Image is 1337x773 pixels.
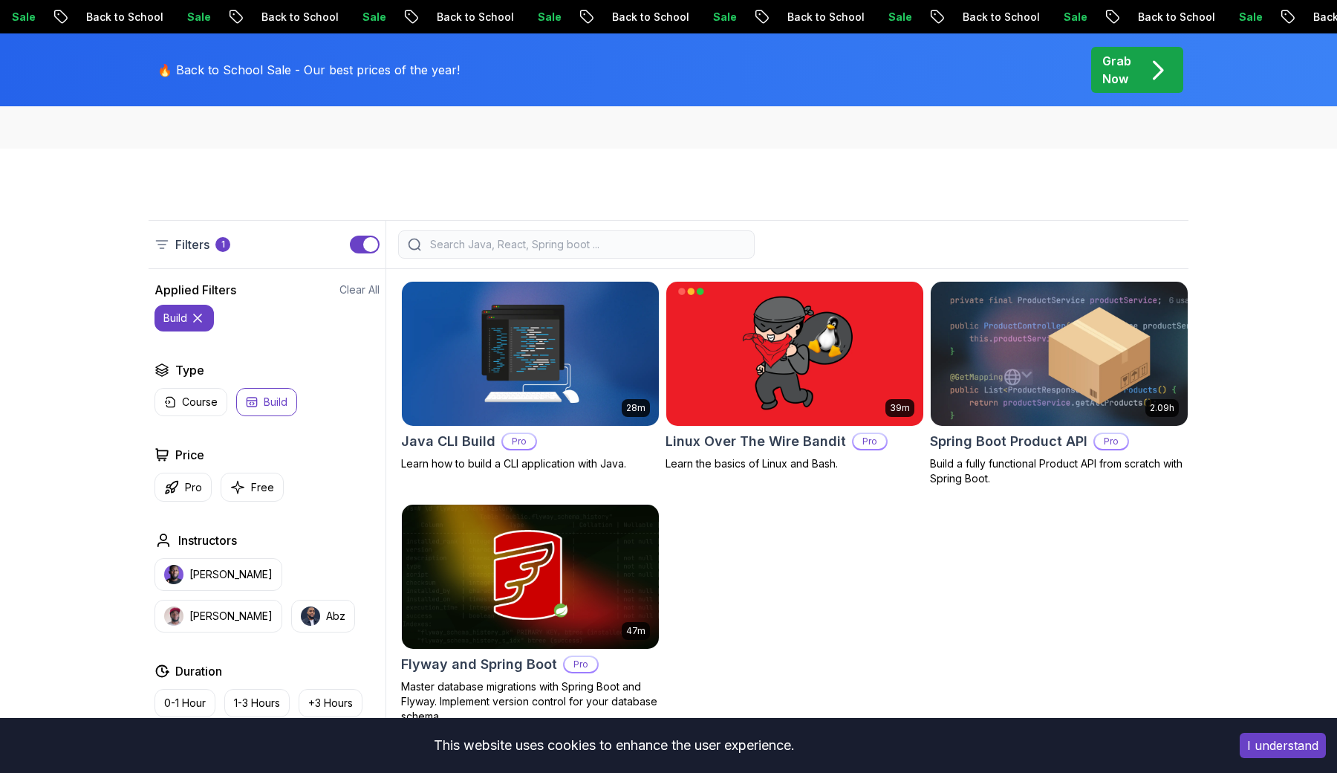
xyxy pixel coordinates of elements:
[154,473,212,502] button: Pro
[503,434,536,449] p: Pro
[154,689,215,717] button: 0-1 Hour
[1095,434,1128,449] p: Pro
[175,361,204,379] h2: Type
[347,10,394,25] p: Sale
[264,395,287,410] p: Build
[401,456,660,471] p: Learn how to build a CLI application with Java.
[339,282,380,297] button: Clear All
[178,531,237,549] h2: Instructors
[772,10,873,25] p: Back to School
[401,654,557,675] h2: Flyway and Spring Boot
[154,558,282,591] button: instructor img[PERSON_NAME]
[164,696,206,711] p: 0-1 Hour
[236,388,297,416] button: Build
[1102,52,1131,88] p: Grab Now
[930,431,1087,452] h2: Spring Boot Product API
[1150,402,1174,414] p: 2.09h
[234,696,280,711] p: 1-3 Hours
[301,607,320,626] img: instructor img
[11,729,1217,762] div: This website uses cookies to enhance the user experience.
[224,689,290,717] button: 1-3 Hours
[154,388,227,416] button: Course
[172,10,219,25] p: Sale
[421,10,522,25] p: Back to School
[299,689,362,717] button: +3 Hours
[890,402,910,414] p: 39m
[930,456,1188,486] p: Build a fully functional Product API from scratch with Spring Boot.
[157,61,460,79] p: 🔥 Back to School Sale - Our best prices of the year!
[326,609,345,624] p: Abz
[666,456,924,471] p: Learn the basics of Linux and Bash.
[402,505,659,649] img: Flyway and Spring Boot card
[565,657,597,672] p: Pro
[666,281,924,471] a: Linux Over The Wire Bandit card39mLinux Over The Wire BanditProLearn the basics of Linux and Bash.
[1122,10,1223,25] p: Back to School
[853,434,886,449] p: Pro
[401,679,660,724] p: Master database migrations with Spring Boot and Flyway. Implement version control for your databa...
[291,600,355,633] button: instructor imgAbz
[401,431,495,452] h2: Java CLI Build
[175,446,204,464] h2: Price
[164,565,183,584] img: instructor img
[163,311,187,326] p: build
[1240,733,1326,758] button: Accept cookies
[182,395,218,410] p: Course
[185,480,202,495] p: Pro
[221,473,284,502] button: Free
[189,567,273,582] p: [PERSON_NAME]
[154,600,282,633] button: instructor img[PERSON_NAME]
[626,625,645,637] p: 47m
[930,281,1188,486] a: Spring Boot Product API card2.09hSpring Boot Product APIProBuild a fully functional Product API f...
[402,282,659,426] img: Java CLI Build card
[873,10,920,25] p: Sale
[596,10,697,25] p: Back to School
[189,609,273,624] p: [PERSON_NAME]
[221,239,225,250] p: 1
[154,305,214,331] button: build
[164,607,183,626] img: instructor img
[1223,10,1271,25] p: Sale
[175,236,209,253] p: Filters
[246,10,347,25] p: Back to School
[401,504,660,724] a: Flyway and Spring Boot card47mFlyway and Spring BootProMaster database migrations with Spring Boo...
[427,237,745,252] input: Search Java, React, Spring boot ...
[626,402,645,414] p: 28m
[401,281,660,471] a: Java CLI Build card28mJava CLI BuildProLearn how to build a CLI application with Java.
[931,282,1188,426] img: Spring Boot Product API card
[666,431,846,452] h2: Linux Over The Wire Bandit
[154,281,236,299] h2: Applied Filters
[947,10,1048,25] p: Back to School
[1048,10,1096,25] p: Sale
[666,282,923,426] img: Linux Over The Wire Bandit card
[175,662,222,680] h2: Duration
[522,10,570,25] p: Sale
[251,480,274,495] p: Free
[697,10,745,25] p: Sale
[308,696,353,711] p: +3 Hours
[71,10,172,25] p: Back to School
